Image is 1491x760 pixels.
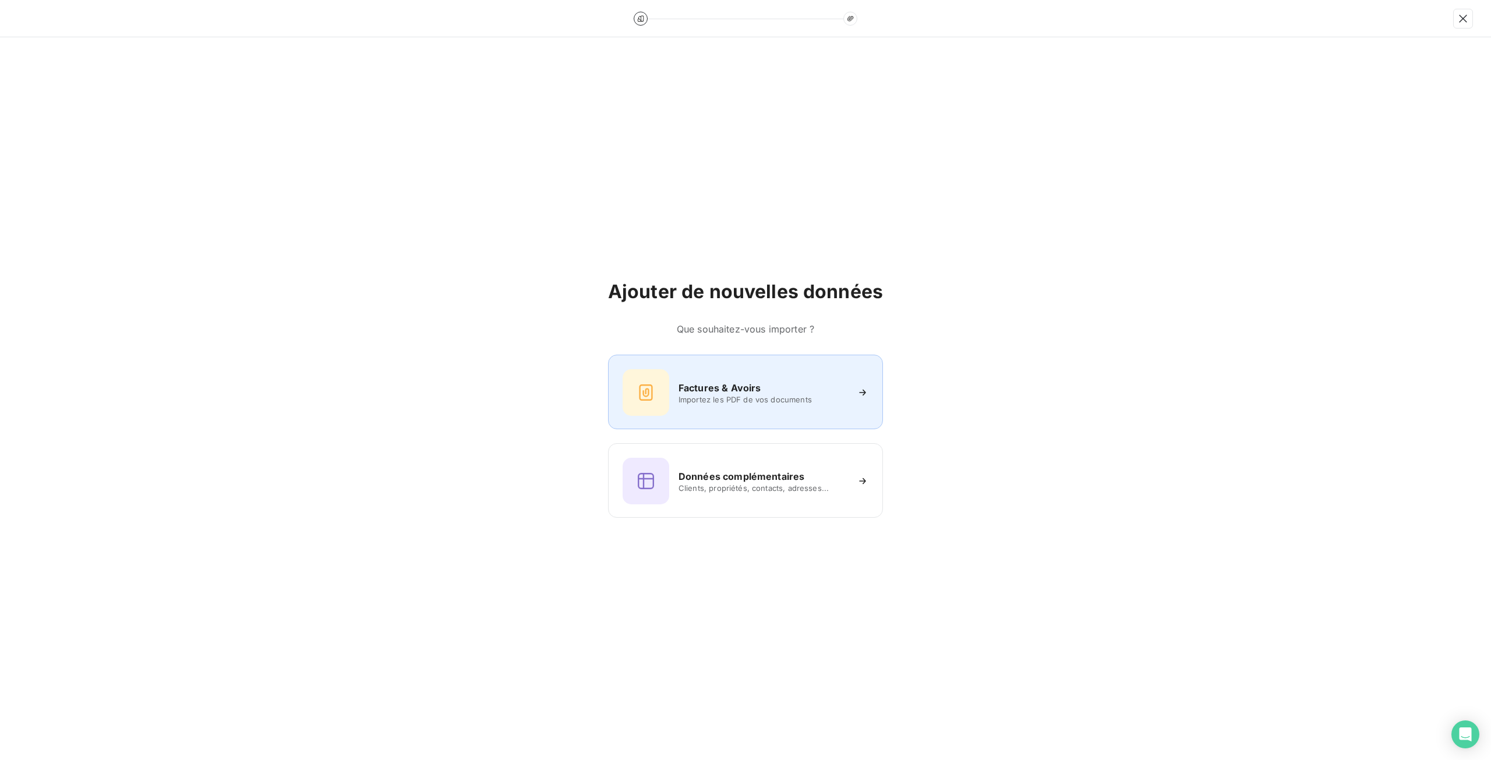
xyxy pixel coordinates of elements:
h6: Factures & Avoirs [679,381,761,395]
h6: Données complémentaires [679,469,804,483]
h2: Ajouter de nouvelles données [608,280,883,303]
div: Open Intercom Messenger [1451,720,1479,748]
span: Clients, propriétés, contacts, adresses... [679,483,847,493]
h6: Que souhaitez-vous importer ? [608,322,883,336]
span: Importez les PDF de vos documents [679,395,847,404]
